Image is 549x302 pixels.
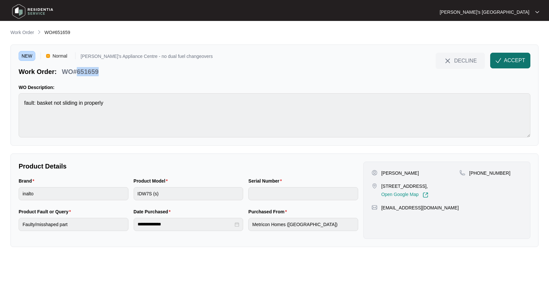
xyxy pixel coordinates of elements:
a: Open Google Map [381,192,428,198]
label: Product Fault or Query [19,208,74,215]
img: dropdown arrow [535,10,539,14]
button: close-IconDECLINE [436,53,485,68]
p: [STREET_ADDRESS], [381,183,428,189]
p: [PERSON_NAME]'s Appliance Centre - no dual fuel changeovers [81,54,213,61]
span: DECLINE [454,57,477,64]
input: Serial Number [248,187,358,200]
label: Purchased From [248,208,290,215]
label: Product Model [134,178,171,184]
img: map-pin [372,204,377,210]
input: Purchased From [248,218,358,231]
img: Link-External [423,192,428,198]
input: Brand [19,187,128,200]
a: Work Order [9,29,35,36]
img: check-Icon [495,58,501,63]
img: residentia service logo [10,2,56,21]
p: [PERSON_NAME] [381,170,419,176]
input: Product Fault or Query [19,218,128,231]
p: Work Order [10,29,34,36]
textarea: fault: basket not sliding in properly [19,93,530,137]
img: chevron-right [37,29,42,35]
input: Product Model [134,187,243,200]
p: Product Details [19,162,358,171]
img: map-pin [459,170,465,176]
label: Date Purchased [134,208,173,215]
img: map-pin [372,183,377,189]
p: WO#651659 [62,67,98,76]
label: Serial Number [248,178,284,184]
p: Work Order: [19,67,57,76]
p: WO Description: [19,84,530,91]
span: WO#651659 [44,30,70,35]
p: [PHONE_NUMBER] [469,170,510,176]
button: check-IconACCEPT [490,53,530,68]
label: Brand [19,178,37,184]
img: close-Icon [444,57,452,65]
p: [EMAIL_ADDRESS][DOMAIN_NAME] [381,204,459,211]
input: Date Purchased [138,221,234,228]
span: Normal [50,51,70,61]
img: Vercel Logo [46,54,50,58]
img: user-pin [372,170,377,176]
span: ACCEPT [504,57,525,64]
span: NEW [19,51,35,61]
p: [PERSON_NAME]'s [GEOGRAPHIC_DATA] [440,9,529,15]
